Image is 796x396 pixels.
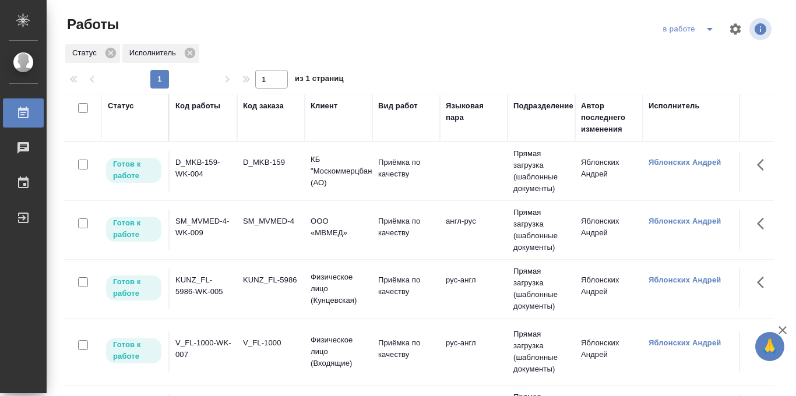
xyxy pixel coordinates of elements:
div: Клиент [311,100,337,112]
p: КБ "Москоммерцбанк" (АО) [311,154,367,189]
p: Готов к работе [113,339,154,362]
div: Статус [65,44,120,63]
p: Приёмка по качеству [378,337,434,360]
td: Яблонских Андрей [575,268,643,309]
div: Код работы [175,100,220,112]
button: Здесь прячутся важные кнопки [750,210,778,238]
div: Исполнитель [649,100,700,112]
button: 🙏 [755,332,784,361]
span: 🙏 [760,334,780,359]
p: Исполнитель [129,47,180,59]
div: KUNZ_FL-5986 [243,274,299,286]
div: Исполнитель может приступить к работе [105,337,163,365]
div: Код заказа [243,100,284,112]
p: Физическое лицо (Кунцевская) [311,271,367,306]
td: Яблонских Андрей [575,210,643,250]
td: рус-англ [440,268,508,309]
div: Исполнитель может приступить к работе [105,157,163,184]
td: D_MKB-159-WK-004 [170,151,237,192]
td: Яблонских Андрей [575,151,643,192]
button: Здесь прячутся важные кнопки [750,151,778,179]
div: SM_MVMED-4 [243,215,299,227]
span: Настроить таблицу [721,15,749,43]
div: V_FL-1000 [243,337,299,349]
div: Автор последнего изменения [581,100,637,135]
button: Здесь прячутся важные кнопки [750,268,778,296]
span: из 1 страниц [295,72,344,89]
p: ООО «МВМЕД» [311,215,367,239]
a: Яблонских Андрей [649,158,721,167]
td: KUNZ_FL-5986-WK-005 [170,268,237,309]
p: Статус [72,47,101,59]
p: Готов к работе [113,158,154,182]
div: Подразделение [513,100,573,112]
td: Прямая загрузка (шаблонные документы) [508,201,575,259]
td: SM_MVMED-4-WK-009 [170,210,237,250]
td: V_FL-1000-WK-007 [170,331,237,372]
div: Исполнитель может приступить к работе [105,274,163,302]
p: Приёмка по качеству [378,274,434,298]
a: Яблонских Андрей [649,275,721,284]
div: split button [660,20,721,38]
td: Прямая загрузка (шаблонные документы) [508,260,575,318]
p: Приёмка по качеству [378,215,434,239]
td: Прямая загрузка (шаблонные документы) [508,323,575,381]
p: Приёмка по качеству [378,157,434,180]
div: D_MKB-159 [243,157,299,168]
td: рус-англ [440,331,508,372]
p: Физическое лицо (Входящие) [311,334,367,369]
button: Здесь прячутся важные кнопки [750,331,778,359]
div: Исполнитель [122,44,199,63]
div: Исполнитель может приступить к работе [105,215,163,243]
div: Языковая пара [446,100,502,123]
td: англ-рус [440,210,508,250]
a: Яблонских Андрей [649,338,721,347]
p: Готов к работе [113,276,154,299]
td: Прямая загрузка (шаблонные документы) [508,142,575,200]
span: Посмотреть информацию [749,18,774,40]
td: Яблонских Андрей [575,331,643,372]
div: Статус [108,100,134,112]
p: Готов к работе [113,217,154,241]
a: Яблонских Андрей [649,217,721,225]
span: Работы [64,15,119,34]
div: Вид работ [378,100,418,112]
